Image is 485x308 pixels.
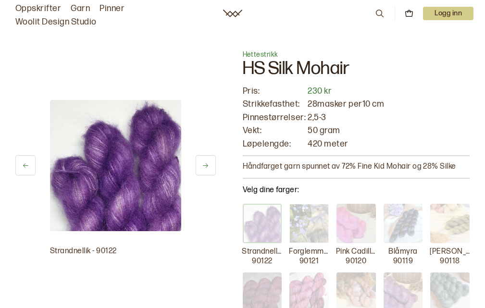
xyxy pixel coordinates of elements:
p: Løpelengde: [243,138,306,149]
img: Olivia [430,204,470,243]
a: Woolit Design Studio [15,15,97,29]
p: Strandnellik - 90122 [50,246,181,257]
p: Velg dine farger: [243,185,470,196]
img: Strandnellik [243,204,282,243]
p: 90121 [299,257,319,267]
p: Pink Cadillac [336,247,376,257]
p: 90118 [440,257,460,267]
p: 28 masker per 10 cm [308,99,470,110]
a: Oppskrifter [15,2,61,15]
p: Håndfarget garn spunnet av 72% Fine Kid Mohair og 28% Silke [243,162,470,172]
img: Bilde av garn [50,100,181,231]
p: Pinnestørrelser: [243,112,306,123]
a: Garn [71,2,90,15]
p: Pris: [243,86,306,97]
a: Pinner [99,2,124,15]
p: 50 gram [308,125,470,136]
p: Forglemmegei [289,247,329,257]
p: Vekt: [243,125,306,136]
p: 90122 [252,257,272,267]
p: 230 kr [308,86,470,97]
span: Hettestrikk [243,50,278,59]
p: 90120 [346,257,366,267]
p: [PERSON_NAME] [430,247,470,257]
p: Logg inn [423,7,473,20]
p: Strikkefasthet: [243,99,306,110]
img: Pink Cadillac [336,204,376,243]
p: Blåmyra [388,247,417,257]
p: Strandnellik [242,247,282,257]
img: Forglemmegei [289,204,329,243]
a: Woolit [223,10,242,17]
h1: HS Silk Mohair [243,60,470,86]
p: 90119 [393,257,413,267]
p: 2,5 - 3 [308,112,470,123]
img: Blåmyra [384,204,423,243]
button: User dropdown [423,7,473,20]
p: 420 meter [308,138,470,149]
